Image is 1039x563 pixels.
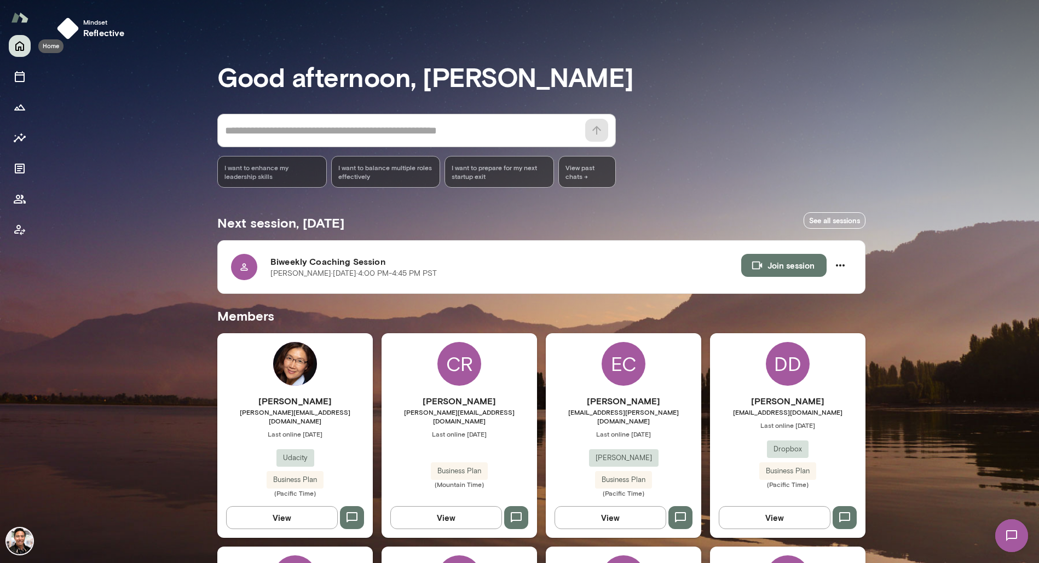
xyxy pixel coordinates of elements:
[270,268,437,279] p: [PERSON_NAME] · [DATE] · 4:00 PM-4:45 PM PST
[382,480,537,489] span: (Mountain Time)
[546,489,701,497] span: (Pacific Time)
[38,39,64,53] div: Home
[57,18,79,39] img: mindset
[546,429,701,438] span: Last online [DATE]
[741,254,827,277] button: Join session
[83,26,125,39] h6: reflective
[767,444,809,455] span: Dropbox
[226,506,338,529] button: View
[11,7,28,28] img: Mento
[217,214,344,231] h5: Next session, [DATE]
[9,188,31,210] button: Members
[9,127,31,149] button: Insights
[710,394,865,408] h6: [PERSON_NAME]
[217,61,865,92] h3: Good afternoon, [PERSON_NAME]
[217,408,373,425] span: [PERSON_NAME][EMAIL_ADDRESS][DOMAIN_NAME]
[9,35,31,57] button: Home
[53,13,134,44] button: Mindsetreflective
[431,466,488,477] span: Business Plan
[9,219,31,241] button: Client app
[382,408,537,425] span: [PERSON_NAME][EMAIL_ADDRESS][DOMAIN_NAME]
[382,394,537,408] h6: [PERSON_NAME]
[217,489,373,497] span: (Pacific Time)
[390,506,502,529] button: View
[273,342,317,386] img: Vicky Xiao
[546,394,701,408] h6: [PERSON_NAME]
[270,255,741,268] h6: Biweekly Coaching Session
[719,506,830,529] button: View
[437,342,481,386] div: CR
[217,429,373,438] span: Last online [DATE]
[338,163,434,181] span: I want to balance multiple roles effectively
[9,96,31,118] button: Growth Plan
[555,506,666,529] button: View
[9,158,31,179] button: Documents
[710,408,865,416] span: [EMAIL_ADDRESS][DOMAIN_NAME]
[83,18,125,26] span: Mindset
[710,421,865,429] span: Last online [DATE]
[589,452,659,463] span: [PERSON_NAME]
[217,394,373,408] h6: [PERSON_NAME]
[595,474,652,485] span: Business Plan
[331,156,441,188] div: I want to balance multiple roles effectively
[7,528,33,554] img: Albert Villarde
[276,452,314,463] span: Udacity
[267,474,324,485] span: Business Plan
[558,156,616,188] span: View past chats ->
[445,156,554,188] div: I want to prepare for my next startup exit
[766,342,810,386] div: DD
[759,466,816,477] span: Business Plan
[452,163,547,181] span: I want to prepare for my next startup exit
[382,429,537,438] span: Last online [DATE]
[224,163,320,181] span: I want to enhance my leadership skills
[546,408,701,425] span: [EMAIL_ADDRESS][PERSON_NAME][DOMAIN_NAME]
[602,342,645,386] div: EC
[9,66,31,88] button: Sessions
[804,212,865,229] a: See all sessions
[217,307,865,324] h5: Members
[710,480,865,489] span: (Pacific Time)
[217,156,327,188] div: I want to enhance my leadership skills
